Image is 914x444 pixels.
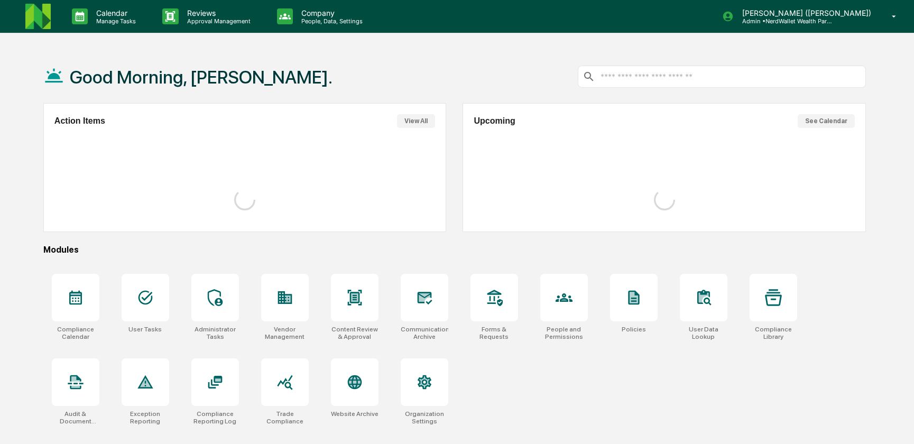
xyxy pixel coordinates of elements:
div: User Tasks [128,326,162,333]
div: Content Review & Approval [331,326,378,340]
h1: Good Morning, [PERSON_NAME]. [70,67,333,88]
img: logo [25,4,51,29]
button: View All [397,114,435,128]
h2: Upcoming [474,116,515,126]
p: Manage Tasks [88,17,141,25]
div: Vendor Management [261,326,309,340]
div: Trade Compliance [261,410,309,425]
div: Compliance Reporting Log [191,410,239,425]
div: Administrator Tasks [191,326,239,340]
button: See Calendar [798,114,855,128]
div: User Data Lookup [680,326,727,340]
h2: Action Items [54,116,105,126]
div: People and Permissions [540,326,588,340]
p: People, Data, Settings [293,17,368,25]
div: Audit & Document Logs [52,410,99,425]
div: Modules [43,245,866,255]
p: Reviews [179,8,256,17]
div: Exception Reporting [122,410,169,425]
div: Compliance Calendar [52,326,99,340]
p: Approval Management [179,17,256,25]
div: Website Archive [331,410,378,418]
p: [PERSON_NAME] ([PERSON_NAME]) [734,8,876,17]
div: Policies [622,326,646,333]
p: Admin • NerdWallet Wealth Partners [734,17,832,25]
div: Compliance Library [750,326,797,340]
p: Calendar [88,8,141,17]
p: Company [293,8,368,17]
div: Forms & Requests [470,326,518,340]
div: Organization Settings [401,410,448,425]
div: Communications Archive [401,326,448,340]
